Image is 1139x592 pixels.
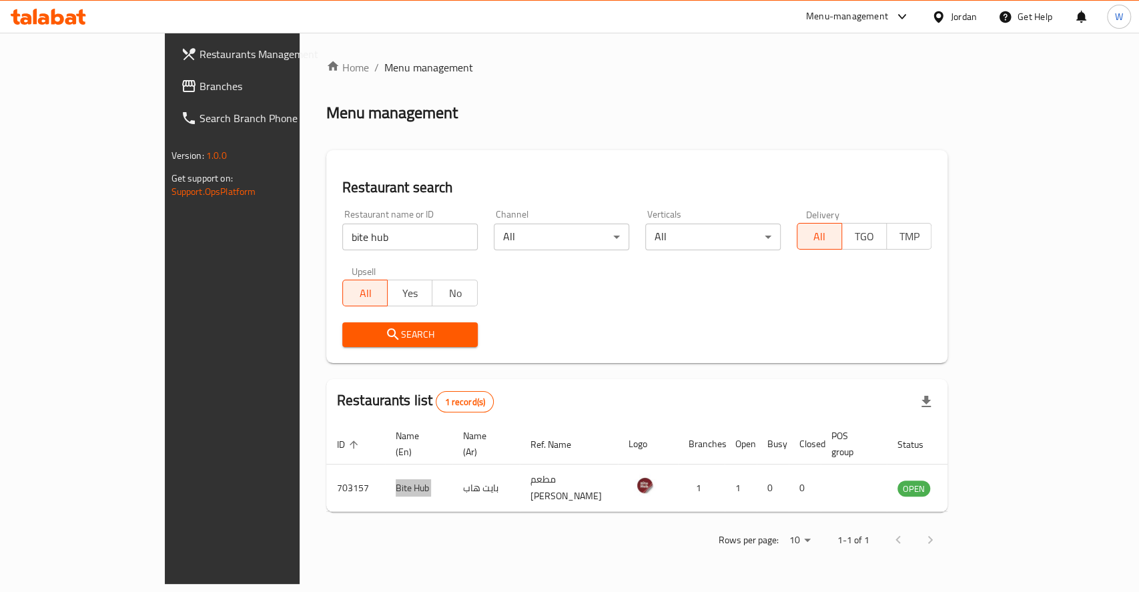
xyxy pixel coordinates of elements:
[337,390,494,412] h2: Restaurants list
[494,224,629,250] div: All
[326,59,948,75] nav: breadcrumb
[725,465,757,512] td: 1
[432,280,477,306] button: No
[645,224,781,250] div: All
[847,227,881,246] span: TGO
[725,424,757,465] th: Open
[629,469,662,502] img: Bite Hub
[374,59,379,75] li: /
[897,481,930,497] div: OPEN
[886,223,931,250] button: TMP
[438,284,472,303] span: No
[436,391,494,412] div: Total records count
[170,38,355,70] a: Restaurants Management
[797,223,842,250] button: All
[385,465,452,512] td: Bite Hub
[384,59,473,75] span: Menu management
[910,386,942,418] div: Export file
[342,224,478,250] input: Search for restaurant name or ID..
[170,102,355,134] a: Search Branch Phone
[353,326,467,343] span: Search
[200,110,344,126] span: Search Branch Phone
[352,266,376,276] label: Upsell
[206,147,227,164] span: 1.0.0
[837,532,869,549] p: 1-1 of 1
[171,170,233,187] span: Get support on:
[678,465,725,512] td: 1
[337,436,362,453] span: ID
[396,428,436,460] span: Name (En)
[783,531,815,551] div: Rows per page:
[806,9,888,25] div: Menu-management
[171,147,204,164] span: Version:
[789,424,821,465] th: Closed
[342,178,932,198] h2: Restaurant search
[789,465,821,512] td: 0
[806,210,839,219] label: Delivery
[393,284,427,303] span: Yes
[831,428,871,460] span: POS group
[452,465,520,512] td: بايت هاب
[348,284,382,303] span: All
[436,396,493,408] span: 1 record(s)
[387,280,432,306] button: Yes
[170,70,355,102] a: Branches
[678,424,725,465] th: Branches
[326,465,385,512] td: 703157
[463,428,504,460] span: Name (Ar)
[803,227,837,246] span: All
[530,436,589,453] span: Ref. Name
[1115,9,1123,24] span: W
[342,280,388,306] button: All
[951,9,977,24] div: Jordan
[520,465,618,512] td: مطعم [PERSON_NAME]
[200,78,344,94] span: Branches
[897,436,941,453] span: Status
[342,322,478,347] button: Search
[841,223,887,250] button: TGO
[326,102,458,123] h2: Menu management
[200,46,344,62] span: Restaurants Management
[171,183,256,200] a: Support.OpsPlatform
[718,532,778,549] p: Rows per page:
[618,424,678,465] th: Logo
[326,424,1003,512] table: enhanced table
[757,465,789,512] td: 0
[757,424,789,465] th: Busy
[892,227,926,246] span: TMP
[897,481,930,497] span: OPEN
